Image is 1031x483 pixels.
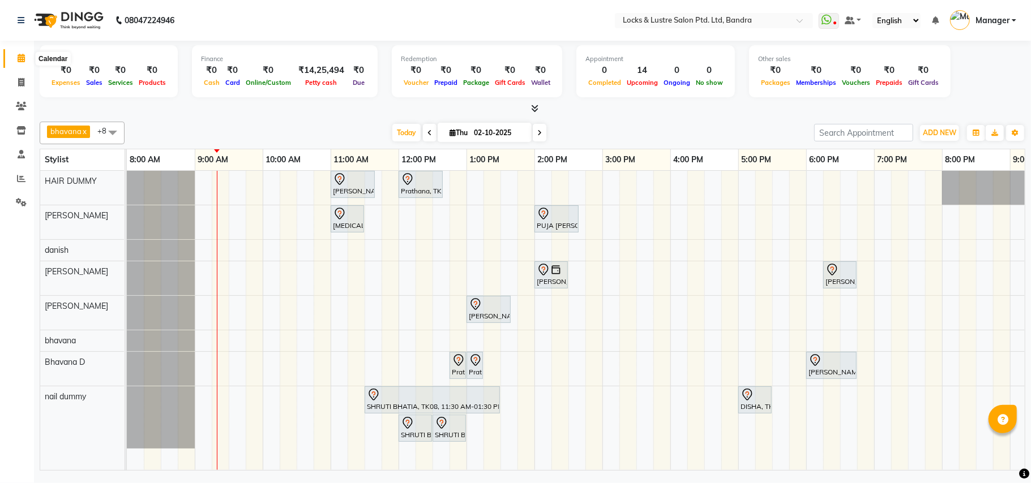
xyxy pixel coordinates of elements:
span: Stylist [45,154,69,165]
div: ₹0 [83,64,105,77]
span: Vouchers [839,79,873,87]
span: Prepaid [431,79,460,87]
div: Calendar [36,52,70,66]
span: Package [460,79,492,87]
div: Appointment [585,54,726,64]
span: Thu [447,128,470,137]
span: Expenses [49,79,83,87]
a: 11:00 AM [331,152,372,168]
div: PUJA [PERSON_NAME], TK03, 02:00 PM-02:40 PM, New WOMEN HAIRCUT 199 - OG [536,207,577,231]
a: 3:00 PM [603,152,639,168]
div: [MEDICAL_DATA][PERSON_NAME], TK04, 11:00 AM-11:30 AM, New WOMENS HAIRWASH - L [332,207,363,231]
div: 0 [585,64,624,77]
a: 8:00 PM [943,152,978,168]
span: Services [105,79,136,87]
a: 9:00 AM [195,152,232,168]
a: 1:00 PM [467,152,503,168]
div: SHRUTI BHATIA, TK08, 12:30 PM-01:00 PM, ONE TIP CAT EYE [434,416,465,440]
span: Cash [201,79,223,87]
div: ₹0 [758,64,793,77]
span: Petty cash [303,79,340,87]
input: Search Appointment [814,124,913,141]
span: danish [45,245,69,255]
a: 10:00 AM [263,152,304,168]
span: Products [136,79,169,87]
div: ₹0 [349,64,369,77]
a: 6:00 PM [807,152,842,168]
a: 8:00 AM [127,152,163,168]
span: nail dummy [45,391,86,402]
div: [PERSON_NAME], TK06, 02:00 PM-02:30 PM, New GEL POLISH REMOVAL HANDS / FEET [536,263,567,287]
div: ₹0 [839,64,873,77]
button: ADD NEW [920,125,959,141]
span: Gift Cards [492,79,528,87]
span: Due [350,79,367,87]
span: Bhavana D [45,357,85,367]
span: Voucher [401,79,431,87]
img: Manager [950,10,970,30]
span: Today [392,124,421,141]
span: Packages [758,79,793,87]
a: 4:00 PM [671,152,707,168]
span: [PERSON_NAME] [45,301,108,311]
span: Wallet [528,79,553,87]
div: SHRUTI BHATIA, TK08, 11:30 AM-01:30 PM, New ACRYLIC EXTENSION HANDS / FEET [366,388,499,412]
span: Ongoing [661,79,693,87]
span: Sales [83,79,105,87]
div: 0 [661,64,693,77]
div: Finance [201,54,369,64]
div: [PERSON_NAME], TK01, 11:00 AM-11:40 AM, New MEN HAIRCUT 99- OG [332,172,374,196]
div: ₹0 [873,64,905,77]
span: Gift Cards [905,79,942,87]
div: [PERSON_NAME], TK07, 01:00 PM-01:40 PM, New WOMEN HAIRCUT 199 - OG [468,297,510,321]
input: 2025-10-02 [470,124,527,141]
span: +8 [97,126,115,135]
div: Prathana, TK02, 12:45 PM-12:55 PM, Eyebrows Threading [451,353,465,377]
div: ₹0 [492,64,528,77]
div: [PERSON_NAME], TK05, 06:00 PM-06:45 PM, PROMO-MANI+PEDI+GELPOLISH 999 [807,353,855,377]
div: ₹0 [49,64,83,77]
div: ₹0 [136,64,169,77]
div: ₹0 [243,64,294,77]
div: Prathana, TK02, 12:00 PM-12:40 PM, New WOMEN HAIRCUT 199 - OG [400,172,442,196]
div: ₹0 [201,64,223,77]
span: Memberships [793,79,839,87]
span: bhavana [45,335,76,346]
div: ₹0 [793,64,839,77]
div: Total [49,54,169,64]
div: ₹0 [401,64,431,77]
div: ₹0 [105,64,136,77]
a: 5:00 PM [739,152,775,168]
div: 0 [693,64,726,77]
div: Prathana, TK02, 01:00 PM-01:10 PM, Eyebrows Threading [468,353,482,377]
a: 2:00 PM [535,152,571,168]
div: SHRUTI BHATIA, TK08, 12:00 PM-12:30 PM, PROMO 199 - Gel Polish [400,416,431,440]
span: Online/Custom [243,79,294,87]
span: Upcoming [624,79,661,87]
span: [PERSON_NAME] [45,210,108,221]
b: 08047224946 [125,5,174,36]
div: ₹14,25,494 [294,64,349,77]
img: logo [29,5,106,36]
span: Completed [585,79,624,87]
a: 12:00 PM [399,152,439,168]
a: x [82,127,87,136]
span: [PERSON_NAME] [45,266,108,277]
span: No show [693,79,726,87]
div: DISHA, TK09, 05:00 PM-05:30 PM, NEW EXTENSION REMOVAL [739,388,771,412]
div: [PERSON_NAME], TK05, 06:15 PM-06:45 PM, New GEL POLISH [824,263,855,287]
div: ₹0 [223,64,243,77]
div: ₹0 [528,64,553,77]
span: HAIR DUMMY [45,176,97,186]
span: bhavana [50,127,82,136]
a: 7:00 PM [875,152,910,168]
div: Redemption [401,54,553,64]
span: Card [223,79,243,87]
span: Manager [976,15,1009,27]
div: ₹0 [905,64,942,77]
span: Prepaids [873,79,905,87]
div: ₹0 [431,64,460,77]
div: Other sales [758,54,942,64]
div: 14 [624,64,661,77]
div: ₹0 [460,64,492,77]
